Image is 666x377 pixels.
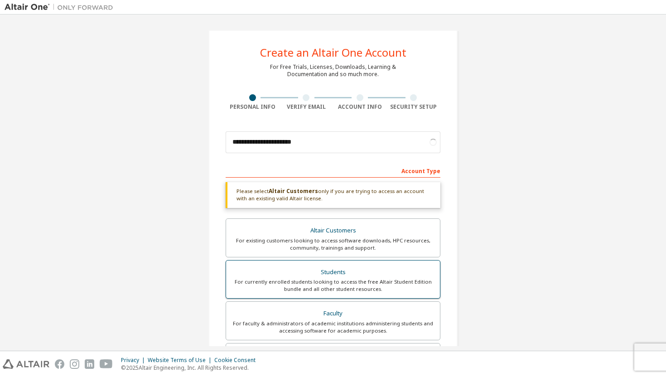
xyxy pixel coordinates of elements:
[333,103,387,111] div: Account Info
[387,103,441,111] div: Security Setup
[214,357,261,364] div: Cookie Consent
[232,307,434,320] div: Faculty
[232,320,434,334] div: For faculty & administrators of academic institutions administering students and accessing softwa...
[232,278,434,293] div: For currently enrolled students looking to access the free Altair Student Edition bundle and all ...
[226,182,440,208] div: Please select only if you are trying to access an account with an existing valid Altair license.
[121,357,148,364] div: Privacy
[232,266,434,279] div: Students
[270,63,396,78] div: For Free Trials, Licenses, Downloads, Learning & Documentation and so much more.
[121,364,261,372] p: © 2025 Altair Engineering, Inc. All Rights Reserved.
[85,359,94,369] img: linkedin.svg
[226,103,280,111] div: Personal Info
[232,237,434,251] div: For existing customers looking to access software downloads, HPC resources, community, trainings ...
[269,187,318,195] b: Altair Customers
[280,103,333,111] div: Verify Email
[260,47,406,58] div: Create an Altair One Account
[3,359,49,369] img: altair_logo.svg
[5,3,118,12] img: Altair One
[55,359,64,369] img: facebook.svg
[226,163,440,178] div: Account Type
[100,359,113,369] img: youtube.svg
[70,359,79,369] img: instagram.svg
[232,224,434,237] div: Altair Customers
[148,357,214,364] div: Website Terms of Use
